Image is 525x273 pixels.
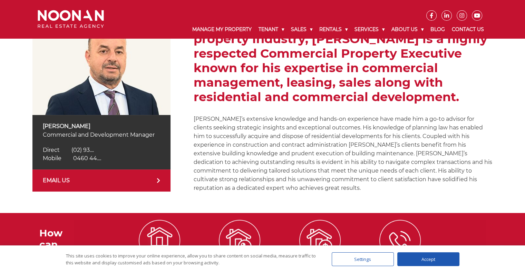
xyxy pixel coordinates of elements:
span: Direct [43,147,60,153]
p: [PERSON_NAME] [43,122,160,130]
img: ICONS [219,220,260,261]
img: ICONS [139,220,180,261]
a: Manage My Property [189,21,255,38]
img: ICONS [299,220,341,261]
img: Noonan Real Estate Agency [38,10,104,28]
p: [PERSON_NAME]’s extensive knowledge and hands-on experience have made him a go-to advisor for cli... [194,115,493,192]
div: This site uses cookies to improve your online experience, allow you to share content on social me... [66,252,318,266]
a: Tenant [255,21,288,38]
h2: With over 30 years of experience in the property industry, [PERSON_NAME] is a highly respected Co... [194,17,493,104]
a: Sales [288,21,316,38]
a: Click to reveal phone number [43,155,101,162]
div: Accept [397,252,459,266]
img: ICONS [379,220,421,261]
p: Commercial and Development Manager [43,130,160,139]
a: Contact Us [448,21,487,38]
a: EMAIL US [32,169,171,192]
a: Rentals [316,21,351,38]
img: Spiro Veldekis [32,17,171,115]
span: 0460 44.... [73,155,101,162]
a: Blog [427,21,448,38]
span: (02) 93.... [71,147,94,153]
a: Services [351,21,388,38]
a: Click to reveal phone number [43,147,94,153]
span: Mobile [43,155,61,162]
a: About Us [388,21,427,38]
div: Settings [332,252,394,266]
